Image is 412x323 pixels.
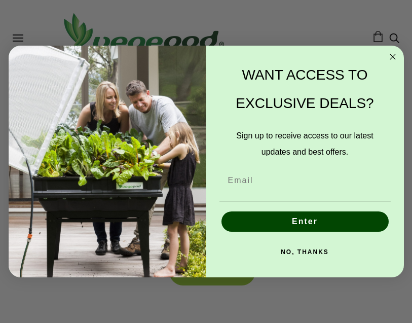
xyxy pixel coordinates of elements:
button: NO, THANKS [219,242,391,262]
span: Sign up to receive access to our latest updates and best offers. [236,131,373,156]
input: Email [219,170,391,191]
button: Enter [221,211,389,232]
img: e9d03583-1bb1-490f-ad29-36751b3212ff.jpeg [9,46,206,277]
span: WANT ACCESS TO EXCLUSIVE DEALS? [236,67,373,111]
button: Close dialog [387,51,399,63]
